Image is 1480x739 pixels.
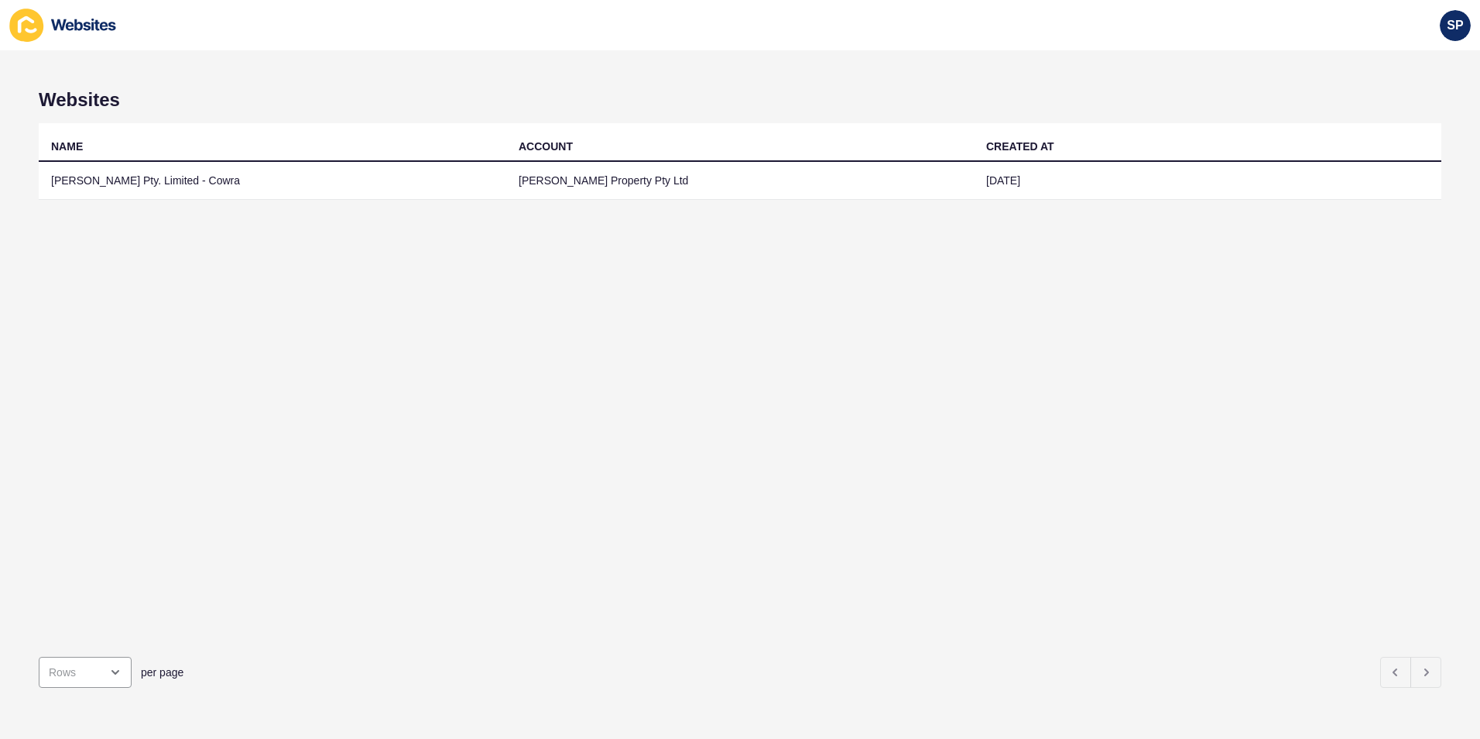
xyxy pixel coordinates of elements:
span: SP [1447,18,1463,33]
div: NAME [51,139,83,154]
td: [DATE] [974,162,1441,200]
div: ACCOUNT [519,139,573,154]
td: [PERSON_NAME] Property Pty Ltd [506,162,974,200]
td: [PERSON_NAME] Pty. Limited - Cowra [39,162,506,200]
div: open menu [39,657,132,688]
h1: Websites [39,89,1441,111]
div: CREATED AT [986,139,1054,154]
span: per page [141,665,183,680]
